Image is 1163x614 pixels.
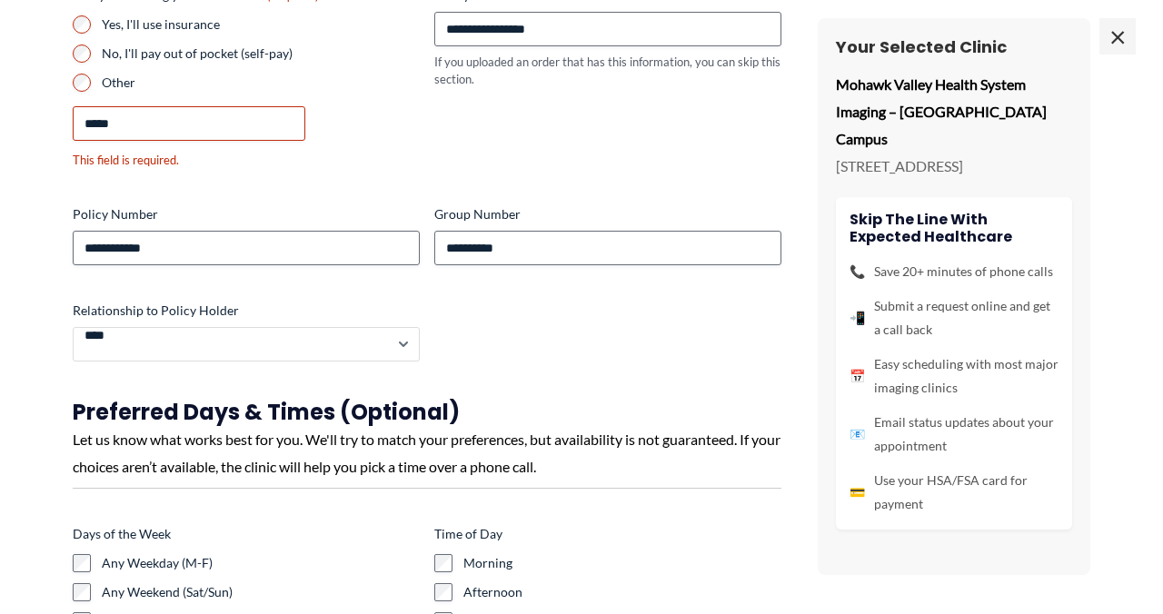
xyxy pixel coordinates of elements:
label: Any Weekday (M-F) [102,554,420,572]
li: Easy scheduling with most major imaging clinics [850,352,1059,400]
p: Mohawk Valley Health System Imaging – [GEOGRAPHIC_DATA] Campus [836,71,1072,152]
label: Morning [463,554,781,572]
h4: Skip the line with Expected Healthcare [850,211,1059,245]
li: Submit a request online and get a call back [850,294,1059,342]
span: 📅 [850,364,865,388]
div: If you uploaded an order that has this information, you can skip this section. [434,54,781,87]
span: 📞 [850,260,865,283]
li: Save 20+ minutes of phone calls [850,260,1059,283]
label: Policy Number [73,205,420,223]
span: 💳 [850,480,865,504]
span: × [1099,18,1136,54]
label: Group Number [434,205,781,223]
label: No, I'll pay out of pocket (self-pay) [102,45,420,63]
li: Use your HSA/FSA card for payment [850,469,1059,516]
li: Email status updates about your appointment [850,411,1059,458]
h3: Your Selected Clinic [836,36,1072,57]
div: Let us know what works best for you. We'll try to match your preferences, but availability is not... [73,426,781,480]
legend: Days of the Week [73,525,171,543]
label: Relationship to Policy Holder [73,302,420,320]
span: 📧 [850,422,865,446]
label: Yes, I'll use insurance [102,15,420,34]
p: [STREET_ADDRESS] [836,153,1072,180]
label: Afternoon [463,583,781,601]
label: Any Weekend (Sat/Sun) [102,583,420,601]
span: 📲 [850,306,865,330]
legend: Time of Day [434,525,502,543]
h3: Preferred Days & Times (Optional) [73,398,781,426]
div: This field is required. [73,152,420,169]
input: Other Choice, please specify [73,106,305,141]
label: Other [102,74,420,92]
